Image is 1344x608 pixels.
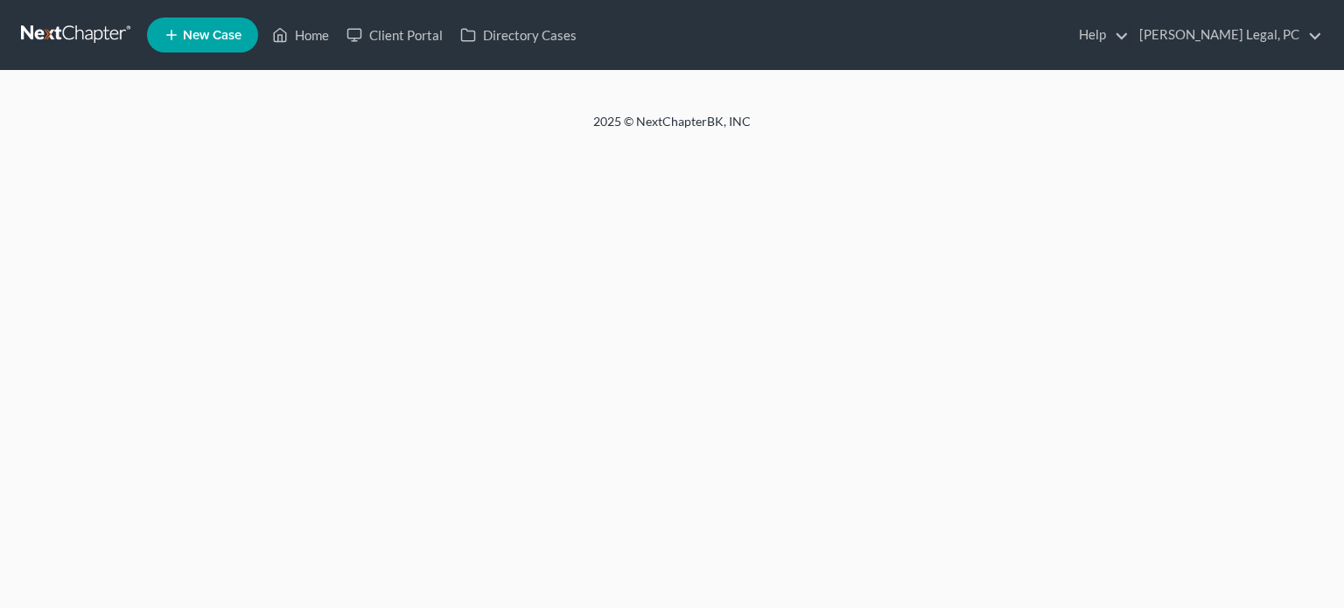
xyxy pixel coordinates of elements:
a: [PERSON_NAME] Legal, PC [1130,19,1322,51]
a: Directory Cases [451,19,585,51]
a: Client Portal [338,19,451,51]
new-legal-case-button: New Case [147,17,258,52]
div: 2025 © NextChapterBK, INC [173,113,1171,144]
a: Help [1070,19,1129,51]
a: Home [263,19,338,51]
